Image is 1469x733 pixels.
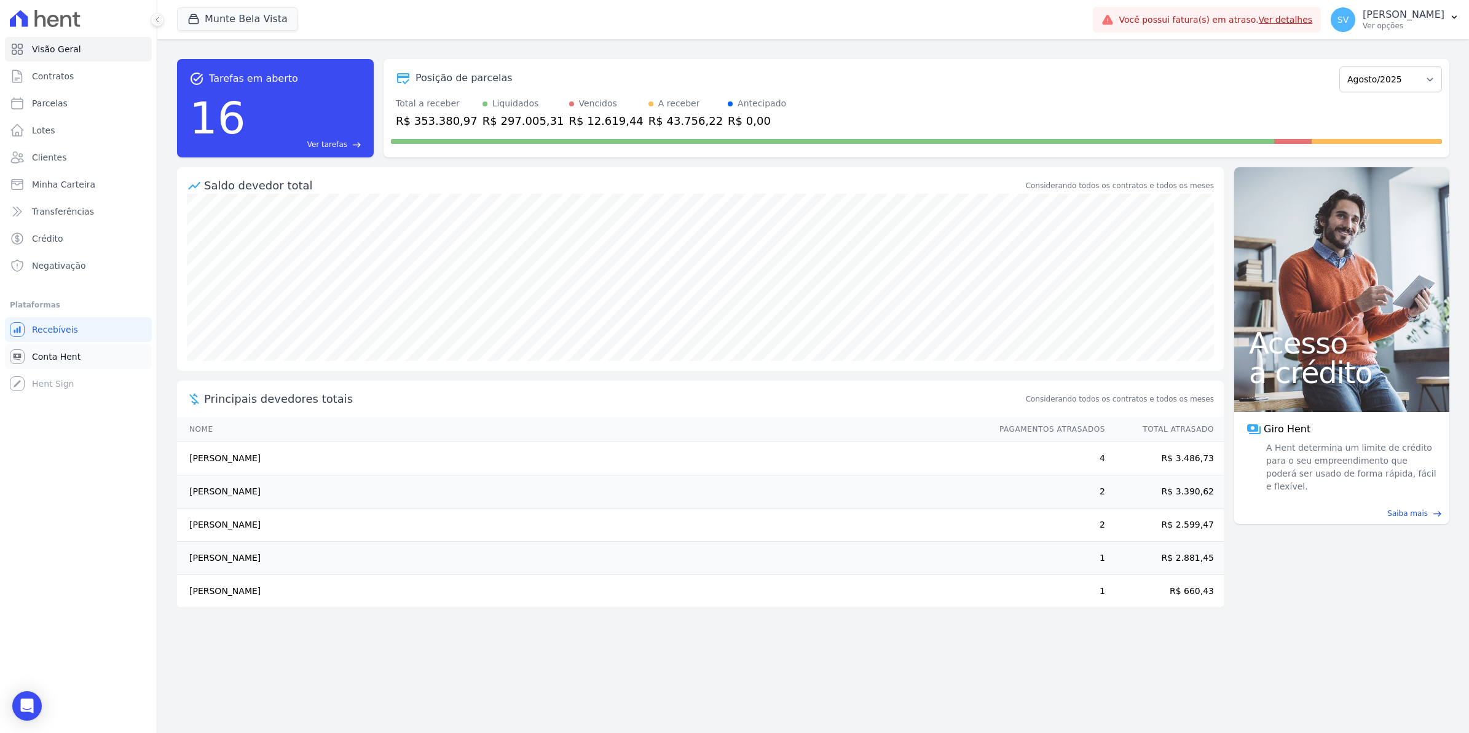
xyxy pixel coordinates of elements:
[177,575,988,608] td: [PERSON_NAME]
[1106,542,1224,575] td: R$ 2.881,45
[204,390,1023,407] span: Principais devedores totais
[1249,328,1435,358] span: Acesso
[1433,509,1442,518] span: east
[5,344,152,369] a: Conta Hent
[5,253,152,278] a: Negativação
[1106,442,1224,475] td: R$ 3.486,73
[396,97,478,110] div: Total a receber
[1249,358,1435,387] span: a crédito
[728,113,786,129] div: R$ 0,00
[1106,475,1224,509] td: R$ 3.390,62
[1026,180,1214,191] div: Considerando todos os contratos e todos os meses
[738,97,786,110] div: Antecipado
[5,317,152,342] a: Recebíveis
[177,7,298,31] button: Munte Bela Vista
[579,97,617,110] div: Vencidos
[5,37,152,61] a: Visão Geral
[1363,21,1444,31] p: Ver opções
[1026,394,1214,405] span: Considerando todos os contratos e todos os meses
[988,417,1106,442] th: Pagamentos Atrasados
[189,71,204,86] span: task_alt
[988,542,1106,575] td: 1
[32,323,78,336] span: Recebíveis
[1106,575,1224,608] td: R$ 660,43
[1264,442,1437,493] span: A Hent determina um limite de crédito para o seu empreendimento que poderá ser usado de forma ráp...
[209,71,298,86] span: Tarefas em aberto
[482,113,564,129] div: R$ 297.005,31
[5,172,152,197] a: Minha Carteira
[988,475,1106,509] td: 2
[1337,15,1349,24] span: SV
[177,417,988,442] th: Nome
[5,199,152,224] a: Transferências
[352,140,361,149] span: east
[32,232,63,245] span: Crédito
[5,64,152,89] a: Contratos
[1321,2,1469,37] button: SV [PERSON_NAME] Ver opções
[32,70,74,82] span: Contratos
[415,71,513,85] div: Posição de parcelas
[32,205,94,218] span: Transferências
[10,298,147,312] div: Plataformas
[658,97,700,110] div: A receber
[32,260,86,272] span: Negativação
[988,575,1106,608] td: 1
[5,226,152,251] a: Crédito
[32,97,68,109] span: Parcelas
[1106,509,1224,542] td: R$ 2.599,47
[177,542,988,575] td: [PERSON_NAME]
[307,139,347,150] span: Ver tarefas
[189,86,246,150] div: 16
[32,351,81,363] span: Conta Hent
[5,145,152,170] a: Clientes
[396,113,478,129] div: R$ 353.380,97
[251,139,361,150] a: Ver tarefas east
[177,442,988,475] td: [PERSON_NAME]
[1242,508,1442,519] a: Saiba mais east
[32,43,81,55] span: Visão Geral
[1363,9,1444,21] p: [PERSON_NAME]
[492,97,539,110] div: Liquidados
[1264,422,1310,437] span: Giro Hent
[569,113,644,129] div: R$ 12.619,44
[648,113,723,129] div: R$ 43.756,22
[988,442,1106,475] td: 4
[5,91,152,116] a: Parcelas
[12,691,42,721] div: Open Intercom Messenger
[177,475,988,509] td: [PERSON_NAME]
[1387,508,1428,519] span: Saiba mais
[1119,14,1312,26] span: Você possui fatura(s) em atraso.
[177,509,988,542] td: [PERSON_NAME]
[32,151,66,164] span: Clientes
[1259,15,1313,25] a: Ver detalhes
[32,124,55,137] span: Lotes
[32,178,95,191] span: Minha Carteira
[1106,417,1224,442] th: Total Atrasado
[988,509,1106,542] td: 2
[204,177,1023,194] div: Saldo devedor total
[5,118,152,143] a: Lotes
